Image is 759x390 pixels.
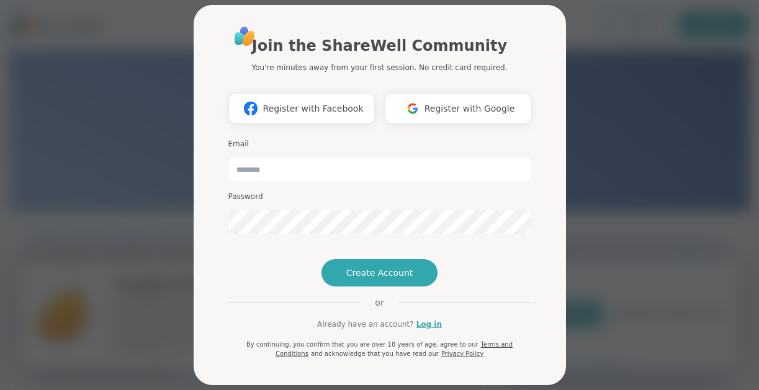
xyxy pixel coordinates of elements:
[228,192,531,202] h3: Password
[360,296,398,309] span: or
[239,97,263,120] img: ShareWell Logomark
[346,267,413,279] span: Create Account
[228,93,375,124] button: Register with Facebook
[385,93,531,124] button: Register with Google
[311,350,439,357] span: and acknowledge that you have read our
[252,62,508,73] p: You're minutes away from your first session. No credit card required.
[416,319,442,330] a: Log in
[263,102,363,115] span: Register with Facebook
[424,102,515,115] span: Register with Google
[252,35,507,57] h1: Join the ShareWell Community
[231,22,259,50] img: ShareWell Logo
[276,341,513,357] a: Terms and Conditions
[441,350,483,357] a: Privacy Policy
[228,139,531,149] h3: Email
[321,259,438,286] button: Create Account
[401,97,424,120] img: ShareWell Logomark
[317,319,414,330] span: Already have an account?
[246,341,478,348] span: By continuing, you confirm that you are over 18 years of age, agree to our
